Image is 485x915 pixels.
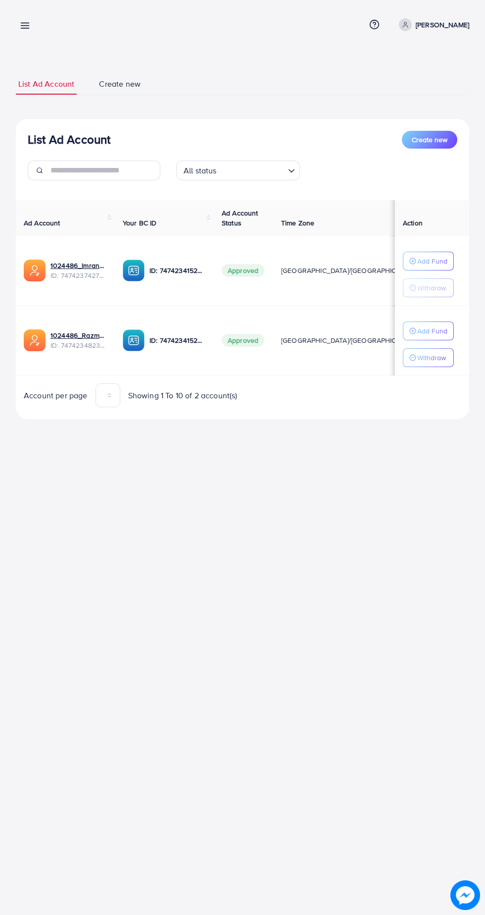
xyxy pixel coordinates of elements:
[403,348,454,367] button: Withdraw
[220,161,284,178] input: Search for option
[18,78,74,90] span: List Ad Account
[50,261,107,281] div: <span class='underline'>1024486_Imran_1740231528988</span></br>7474237427478233089
[24,329,46,351] img: ic-ads-acc.e4c84228.svg
[403,278,454,297] button: Withdraw
[128,390,238,401] span: Showing 1 To 10 of 2 account(s)
[123,329,145,351] img: ic-ba-acc.ded83a64.svg
[416,19,469,31] p: [PERSON_NAME]
[50,261,107,270] a: 1024486_Imran_1740231528988
[450,880,480,910] img: image
[50,330,107,340] a: 1024486_Razman_1740230915595
[123,218,157,228] span: Your BC ID
[403,218,423,228] span: Action
[50,340,107,350] span: ID: 7474234823184416769
[417,325,447,337] p: Add Fund
[395,18,469,31] a: [PERSON_NAME]
[403,252,454,270] button: Add Fund
[417,352,446,364] p: Withdraw
[222,208,258,228] span: Ad Account Status
[24,218,60,228] span: Ad Account
[28,132,110,147] h3: List Ad Account
[222,264,264,277] span: Approved
[149,265,206,276] p: ID: 7474234152863678481
[281,218,314,228] span: Time Zone
[402,131,457,149] button: Create new
[50,330,107,351] div: <span class='underline'>1024486_Razman_1740230915595</span></br>7474234823184416769
[149,334,206,346] p: ID: 7474234152863678481
[24,390,88,401] span: Account per page
[176,161,300,180] div: Search for option
[182,163,219,178] span: All status
[281,335,419,345] span: [GEOGRAPHIC_DATA]/[GEOGRAPHIC_DATA]
[99,78,141,90] span: Create new
[417,255,447,267] p: Add Fund
[24,260,46,281] img: ic-ads-acc.e4c84228.svg
[281,266,419,275] span: [GEOGRAPHIC_DATA]/[GEOGRAPHIC_DATA]
[222,334,264,347] span: Approved
[50,270,107,280] span: ID: 7474237427478233089
[412,135,447,145] span: Create new
[123,260,145,281] img: ic-ba-acc.ded83a64.svg
[403,322,454,340] button: Add Fund
[417,282,446,294] p: Withdraw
